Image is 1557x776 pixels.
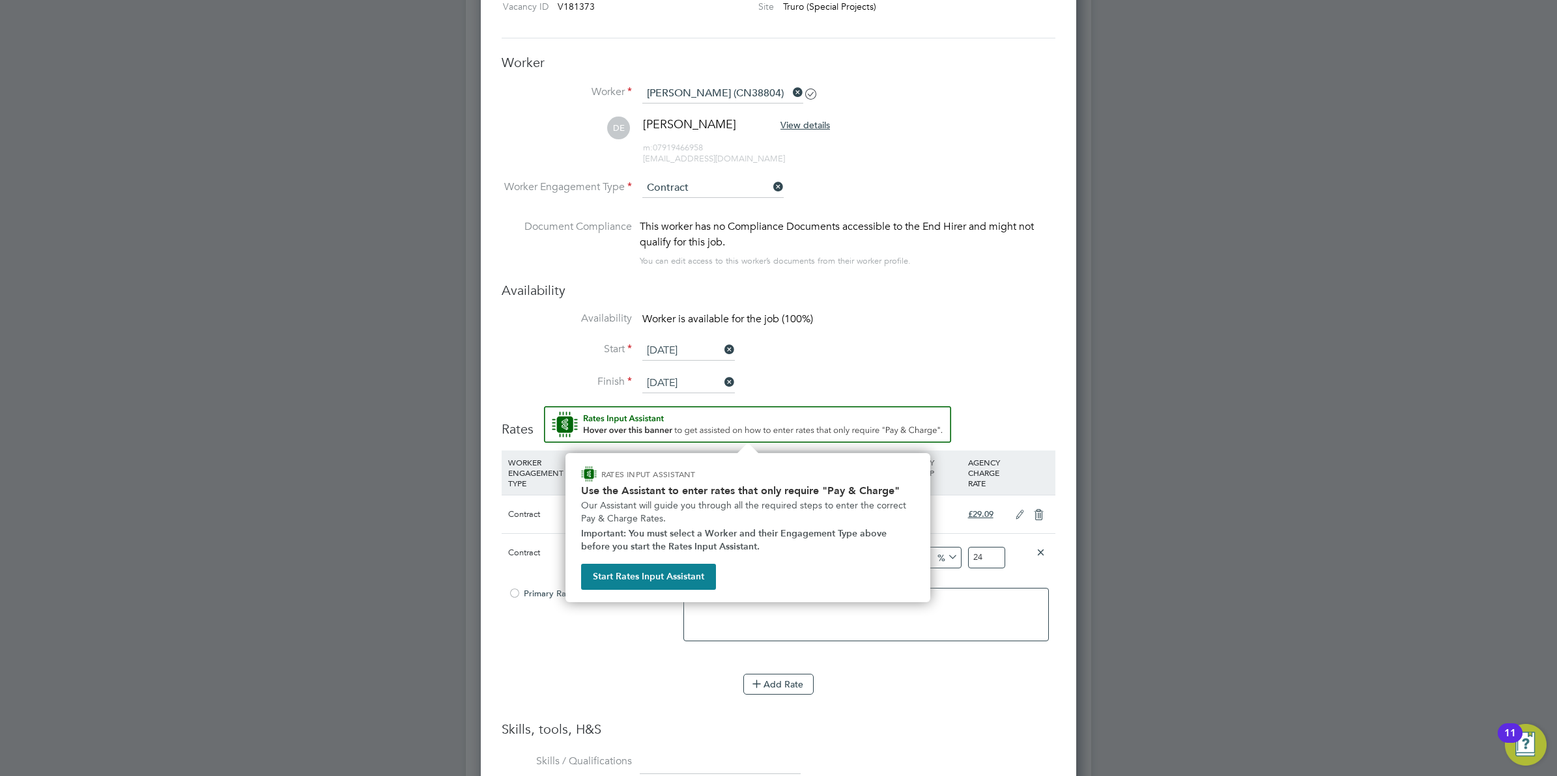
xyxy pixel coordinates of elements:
[780,119,830,131] span: View details
[502,219,632,266] label: Document Compliance
[544,406,951,443] button: Rate Assistant
[700,1,774,12] label: Site
[581,528,889,552] strong: Important: You must select a Worker and their Engagement Type above before you start the Rates In...
[565,453,930,602] div: How to input Rates that only require Pay & Charge
[640,219,1055,250] div: This worker has no Compliance Documents accessible to the End Hirer and might not qualify for thi...
[933,549,960,564] span: %
[607,117,630,139] span: DE
[642,312,813,326] span: Worker is available for the job (100%)
[558,1,595,12] span: V181373
[502,755,632,768] label: Skills / Qualifications
[702,450,767,484] div: WORKER PAY RATE
[502,312,632,326] label: Availability
[642,84,803,104] input: Search for...
[502,342,632,356] label: Start
[767,450,833,484] div: HOLIDAY PAY
[643,153,785,164] span: [EMAIL_ADDRESS][DOMAIN_NAME]
[581,484,915,497] h2: Use the Assistant to enter rates that only require "Pay & Charge"
[496,1,549,12] label: Vacancy ID
[505,450,571,495] div: WORKER ENGAGEMENT TYPE
[642,178,784,198] input: Select one
[783,1,876,12] span: Truro (Special Projects)
[505,495,571,533] div: Contract
[743,674,814,695] button: Add Rate
[502,375,632,389] label: Finish
[502,721,1055,738] h3: Skills, tools, H&S
[502,282,1055,299] h3: Availability
[502,85,632,99] label: Worker
[1505,724,1547,766] button: Open Resource Center, 11 new notifications
[581,564,716,590] button: Start Rates Input Assistant
[1504,733,1516,750] div: 11
[581,466,597,482] img: ENGAGE Assistant Icon
[899,450,965,484] div: AGENCY MARKUP
[642,341,735,361] input: Select one
[508,547,540,558] span: Contract
[502,406,1055,437] h3: Rates
[640,253,911,269] div: You can edit access to this worker’s documents from their worker profile.
[643,142,653,153] span: m:
[601,469,765,480] p: RATES INPUT ASSISTANT
[643,117,736,132] span: [PERSON_NAME]
[636,450,702,484] div: RATE TYPE
[965,450,1008,495] div: AGENCY CHARGE RATE
[833,450,899,484] div: EMPLOYER COST
[502,180,632,194] label: Worker Engagement Type
[508,588,574,599] span: Primary Rate
[571,450,636,484] div: RATE NAME
[502,54,1055,71] h3: Worker
[581,499,915,525] p: Our Assistant will guide you through all the required steps to enter the correct Pay & Charge Rates.
[643,142,703,153] span: 07919466958
[642,374,735,393] input: Select one
[968,508,993,520] span: £29.09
